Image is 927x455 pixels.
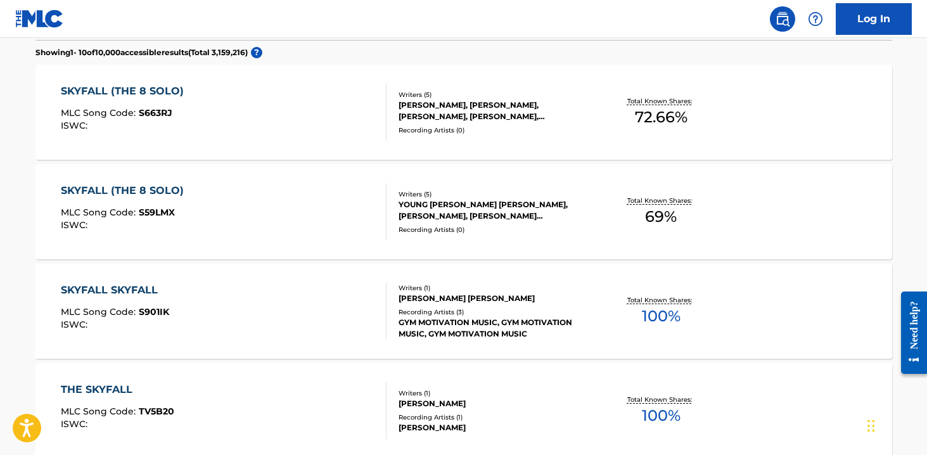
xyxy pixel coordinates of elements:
span: MLC Song Code : [61,107,139,119]
span: MLC Song Code : [61,306,139,317]
p: Showing 1 - 10 of 10,000 accessible results (Total 3,159,216 ) [35,47,248,58]
img: MLC Logo [15,10,64,28]
div: GYM MOTIVATION MUSIC, GYM MOTIVATION MUSIC, GYM MOTIVATION MUSIC [399,317,590,340]
div: Writers ( 1 ) [399,283,590,293]
iframe: Chat Widget [864,394,927,455]
span: MLC Song Code : [61,207,139,218]
div: SKYFALL (THE 8 SOLO) [61,183,190,198]
div: SKYFALL (THE 8 SOLO) [61,84,190,99]
p: Total Known Shares: [627,295,695,305]
a: SKYFALL SKYFALLMLC Song Code:S901IKISWC:Writers (1)[PERSON_NAME] [PERSON_NAME]Recording Artists (... [35,264,892,359]
iframe: Resource Center [892,282,927,384]
div: Writers ( 1 ) [399,388,590,398]
div: Writers ( 5 ) [399,90,590,99]
span: MLC Song Code : [61,406,139,417]
span: S901IK [139,306,169,317]
div: [PERSON_NAME] [PERSON_NAME] [399,293,590,304]
div: [PERSON_NAME] [399,398,590,409]
span: S663RJ [139,107,172,119]
span: ISWC : [61,120,91,131]
a: Log In [836,3,912,35]
div: THE SKYFALL [61,382,174,397]
div: Recording Artists ( 3 ) [399,307,590,317]
span: 100 % [642,305,681,328]
p: Total Known Shares: [627,96,695,106]
div: Help [803,6,828,32]
img: help [808,11,823,27]
span: ? [251,47,262,58]
span: S59LMX [139,207,175,218]
div: [PERSON_NAME], [PERSON_NAME], [PERSON_NAME], [PERSON_NAME], NUMBERNINE NUMBERNINE [399,99,590,122]
span: 100 % [642,404,681,427]
div: SKYFALL SKYFALL [61,283,169,298]
div: Drag [867,407,875,445]
span: 72.66 % [635,106,687,129]
div: Recording Artists ( 0 ) [399,225,590,234]
span: 69 % [645,205,677,228]
div: [PERSON_NAME] [399,422,590,433]
div: Recording Artists ( 0 ) [399,125,590,135]
span: TV5B20 [139,406,174,417]
div: YOUNG [PERSON_NAME] [PERSON_NAME], [PERSON_NAME], [PERSON_NAME] [PERSON_NAME] [PERSON_NAME] [399,199,590,222]
a: SKYFALL (THE 8 SOLO)MLC Song Code:S59LMXISWC:Writers (5)YOUNG [PERSON_NAME] [PERSON_NAME], [PERSO... [35,164,892,259]
a: Public Search [770,6,795,32]
p: Total Known Shares: [627,196,695,205]
a: SKYFALL (THE 8 SOLO)MLC Song Code:S663RJISWC:Writers (5)[PERSON_NAME], [PERSON_NAME], [PERSON_NAM... [35,65,892,160]
span: ISWC : [61,319,91,330]
p: Total Known Shares: [627,395,695,404]
span: ISWC : [61,219,91,231]
div: Recording Artists ( 1 ) [399,413,590,422]
div: Writers ( 5 ) [399,189,590,199]
span: ISWC : [61,418,91,430]
img: search [775,11,790,27]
